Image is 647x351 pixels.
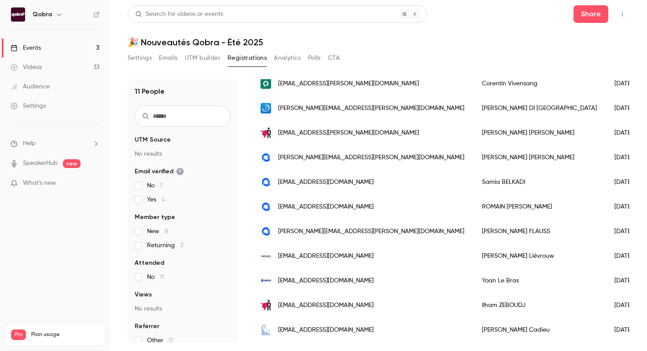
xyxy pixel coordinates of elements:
span: No [147,181,163,190]
img: renovationman.com [261,300,271,311]
span: Returning [147,241,183,250]
li: help-dropdown-opener [11,139,99,148]
img: renovationman.com [261,128,271,138]
div: Audience [11,82,50,91]
section: facet-groups [135,135,231,345]
span: [EMAIL_ADDRESS][DOMAIN_NAME] [278,276,374,285]
div: [PERSON_NAME] Cadieu [473,318,606,342]
span: Attended [135,259,164,267]
img: Qobra [11,7,25,22]
span: 4 [162,197,165,203]
span: 11 [160,274,164,280]
img: infinity-advertising.fr [261,251,271,261]
div: Search for videos or events [135,10,223,19]
div: [PERSON_NAME] [PERSON_NAME] [473,145,606,170]
img: egerie.eu [261,275,271,286]
span: new [63,159,81,168]
span: Views [135,290,152,299]
button: Registrations [228,51,267,65]
span: 11 [169,337,173,344]
button: Analytics [274,51,301,65]
div: Settings [11,102,46,110]
img: autosphere.fr [261,226,271,237]
button: UTM builder [185,51,221,65]
img: pretto.fr [261,78,271,89]
div: Corentin Vivensang [473,71,606,96]
button: Polls [308,51,321,65]
span: UTM Source [135,135,171,144]
span: Plan usage [31,331,99,338]
div: Ilham ZEBOUDJ [473,293,606,318]
span: [EMAIL_ADDRESS][PERSON_NAME][DOMAIN_NAME] [278,128,419,138]
div: [PERSON_NAME] DI [GEOGRAPHIC_DATA] [473,96,606,121]
span: [EMAIL_ADDRESS][DOMAIN_NAME] [278,202,374,212]
span: Email verified [135,167,184,176]
button: Emails [159,51,177,65]
div: [PERSON_NAME] Liévrouw [473,244,606,268]
img: doctolib.com [261,103,271,113]
span: 7 [160,183,163,189]
span: What's new [23,179,56,188]
img: tennaxia.com [261,325,271,335]
span: 3 [180,242,183,249]
p: No results [135,150,231,158]
span: [PERSON_NAME][EMAIL_ADDRESS][PERSON_NAME][DOMAIN_NAME] [278,227,464,236]
div: Samia BELKADI [473,170,606,194]
h6: Qobra [33,10,52,19]
span: Other [147,336,173,345]
span: [EMAIL_ADDRESS][DOMAIN_NAME] [278,301,374,310]
p: No results [135,304,231,313]
div: [PERSON_NAME] [PERSON_NAME] [473,121,606,145]
span: [EMAIL_ADDRESS][DOMAIN_NAME] [278,252,374,261]
img: autosphere.fr [261,177,271,187]
div: Events [11,44,41,52]
div: ROMAIN [PERSON_NAME] [473,194,606,219]
span: Referrer [135,322,159,331]
a: SpeakerHub [23,159,58,168]
div: Yoan Le Bras [473,268,606,293]
span: Pro [11,329,26,340]
button: CTA [328,51,340,65]
h1: 11 People [135,86,165,97]
span: [EMAIL_ADDRESS][DOMAIN_NAME] [278,325,374,335]
span: [PERSON_NAME][EMAIL_ADDRESS][PERSON_NAME][DOMAIN_NAME] [278,104,464,113]
span: New [147,227,168,236]
img: autosphere.fr [261,152,271,163]
span: Help [23,139,36,148]
span: [EMAIL_ADDRESS][DOMAIN_NAME] [278,178,374,187]
span: No [147,273,164,282]
span: Member type [135,213,175,222]
h1: 🎉 Nouveautés Qobra - Été 2025 [128,37,629,48]
span: [PERSON_NAME][EMAIL_ADDRESS][PERSON_NAME][DOMAIN_NAME] [278,153,464,162]
button: Settings [128,51,152,65]
span: 8 [165,228,168,234]
div: Videos [11,63,42,72]
img: autosphere.fr [261,201,271,212]
span: Yes [147,195,165,204]
button: Share [573,5,608,23]
span: [EMAIL_ADDRESS][PERSON_NAME][DOMAIN_NAME] [278,79,419,88]
div: [PERSON_NAME] FLAUSS [473,219,606,244]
